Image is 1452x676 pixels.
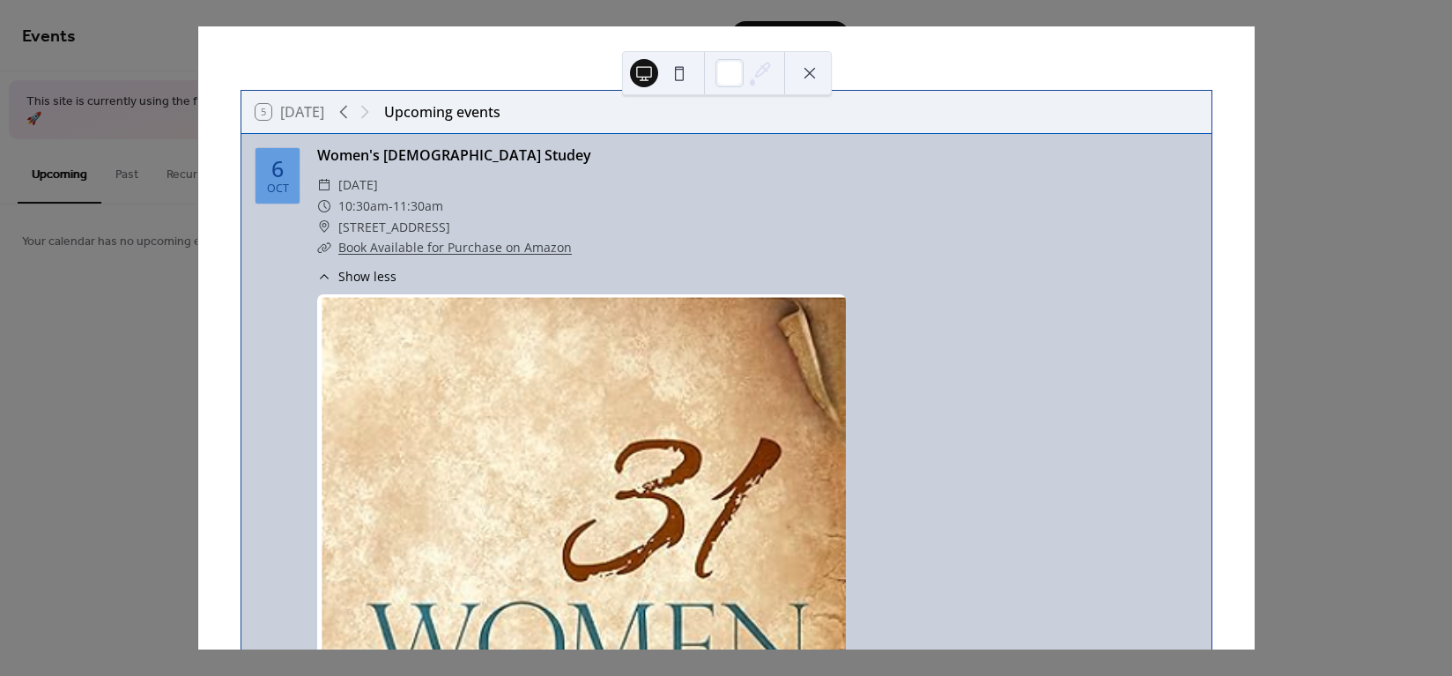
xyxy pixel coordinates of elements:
a: Book Available for Purchase on Amazon [338,239,572,256]
div: ​ [317,175,331,196]
div: 6 [271,158,284,180]
a: Women's [DEMOGRAPHIC_DATA] Studey [317,145,591,165]
span: [DATE] [338,175,378,196]
span: - [389,196,393,217]
div: Upcoming events [384,101,500,123]
span: 10:30am [338,196,389,217]
span: Show less [338,267,396,286]
div: Oct [267,183,289,195]
div: ​ [317,196,331,217]
span: [STREET_ADDRESS] [338,217,450,238]
div: ​ [317,217,331,238]
div: ​ [317,237,331,258]
button: ​Show less [317,267,396,286]
span: 11:30am [393,196,443,217]
div: ​ [317,267,331,286]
